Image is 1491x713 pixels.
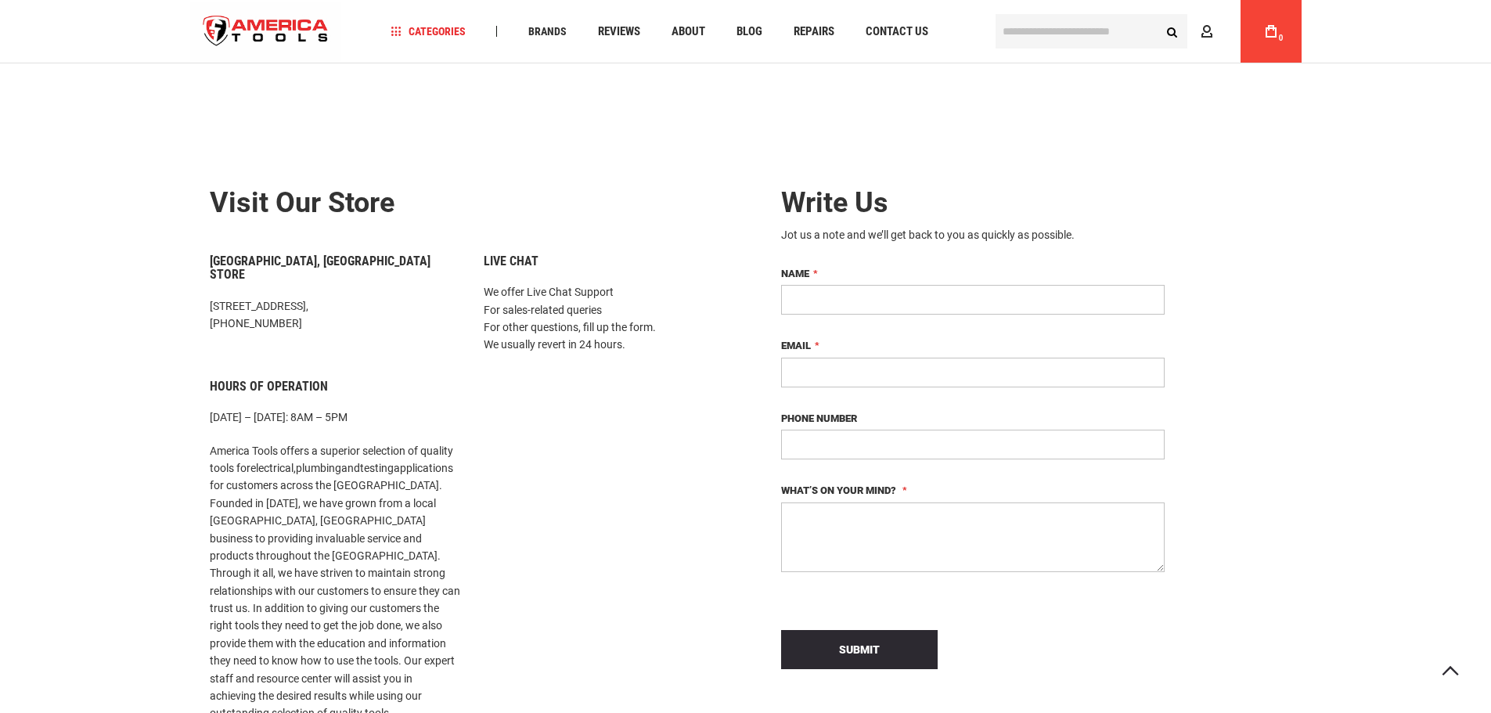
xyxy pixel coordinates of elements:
span: Write Us [781,186,888,219]
a: electrical [250,462,294,474]
span: 0 [1279,34,1284,42]
p: [DATE] – [DATE]: 8AM – 5PM [210,409,460,426]
a: Reviews [591,21,647,42]
a: Categories [384,21,473,42]
a: store logo [190,2,342,61]
a: Brands [521,21,574,42]
span: Categories [391,26,466,37]
span: Brands [528,26,567,37]
h6: Hours of Operation [210,380,460,394]
a: Contact Us [859,21,935,42]
span: About [672,26,705,38]
img: America Tools [190,2,342,61]
span: What’s on your mind? [781,484,896,496]
span: Phone Number [781,412,857,424]
a: About [664,21,712,42]
h6: [GEOGRAPHIC_DATA], [GEOGRAPHIC_DATA] Store [210,254,460,282]
button: Search [1158,16,1187,46]
span: Name [781,268,809,279]
span: Submit [839,643,880,656]
span: Contact Us [866,26,928,38]
a: Blog [729,21,769,42]
h6: Live Chat [484,254,734,268]
button: Submit [781,630,938,669]
h2: Visit our store [210,188,734,219]
span: Email [781,340,811,351]
span: Repairs [794,26,834,38]
div: Jot us a note and we’ll get back to you as quickly as possible. [781,227,1165,243]
span: Reviews [598,26,640,38]
p: [STREET_ADDRESS], [PHONE_NUMBER] [210,297,460,333]
a: Repairs [787,21,841,42]
a: testing [360,462,394,474]
p: We offer Live Chat Support For sales-related queries For other questions, fill up the form. We us... [484,283,734,354]
a: plumbing [296,462,341,474]
span: Blog [736,26,762,38]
